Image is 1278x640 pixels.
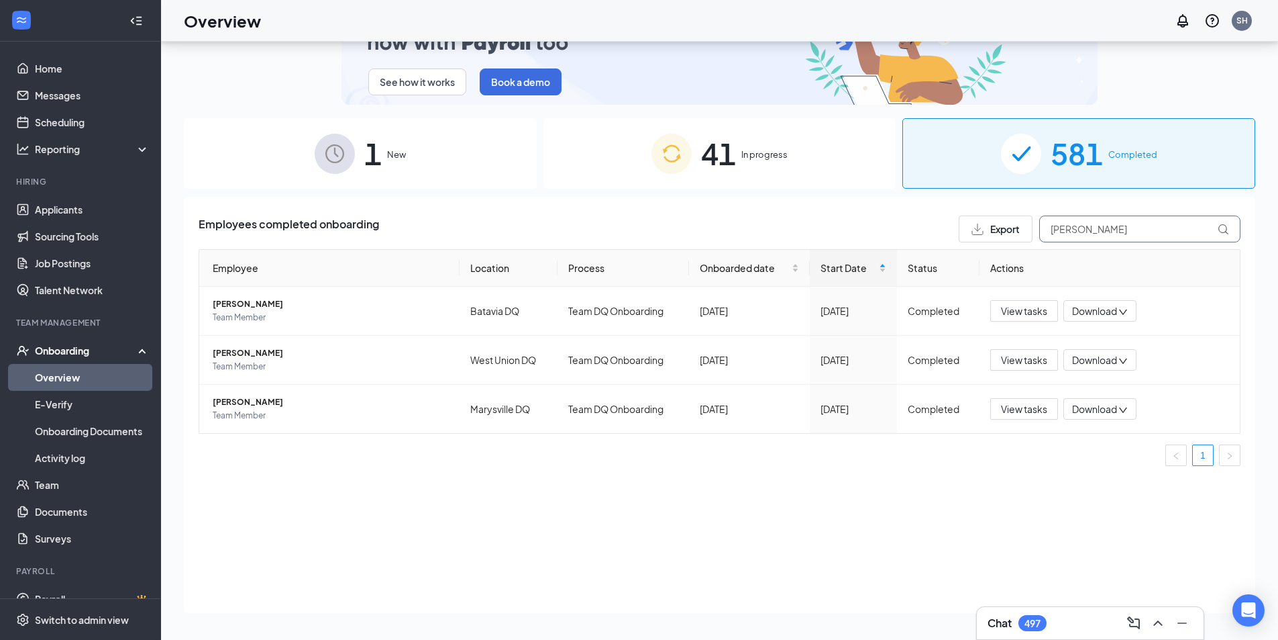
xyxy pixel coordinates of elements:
td: Team DQ Onboarding [557,336,689,385]
a: 1 [1193,445,1213,465]
li: Previous Page [1165,445,1187,466]
svg: ComposeMessage [1126,615,1142,631]
th: Employee [199,250,460,287]
button: ChevronUp [1147,612,1169,634]
a: Team [35,471,150,498]
svg: Notifications [1175,13,1191,29]
span: Team Member [213,409,449,422]
button: View tasks [990,300,1058,322]
a: Home [35,55,150,82]
th: Location [460,250,558,287]
button: See how it works [368,68,466,95]
svg: QuestionInfo [1204,13,1220,29]
span: In progress [741,148,788,161]
span: Team Member [213,360,449,373]
td: Team DQ Onboarding [557,385,689,433]
button: ComposeMessage [1123,612,1144,634]
a: Messages [35,82,150,109]
div: [DATE] [700,304,798,318]
a: Activity log [35,445,150,471]
span: 581 [1051,130,1103,177]
a: E-Verify [35,391,150,418]
span: [PERSON_NAME] [213,347,449,360]
div: Completed [908,353,969,367]
th: Status [897,250,979,287]
a: Talent Network [35,277,150,304]
span: Start Date [820,261,877,275]
svg: Collapse [129,14,143,28]
li: 1 [1192,445,1214,466]
a: Job Postings [35,250,150,277]
h1: Overview [184,9,261,32]
div: [DATE] [820,304,887,318]
span: Onboarded date [700,261,788,275]
span: Completed [1108,148,1157,161]
div: Completed [908,402,969,416]
span: [PERSON_NAME] [213,396,449,409]
div: Open Intercom Messenger [1232,594,1265,627]
svg: Analysis [16,142,30,156]
td: West Union DQ [460,336,558,385]
div: Completed [908,304,969,318]
svg: Minimize [1174,615,1190,631]
svg: ChevronUp [1150,615,1166,631]
div: [DATE] [700,402,798,416]
span: View tasks [1001,304,1047,318]
div: Team Management [16,317,147,328]
div: SH [1236,15,1248,26]
td: Batavia DQ [460,287,558,336]
svg: UserCheck [16,344,30,357]
span: left [1172,452,1180,460]
a: Onboarding Documents [35,418,150,445]
button: Minimize [1171,612,1193,634]
svg: WorkstreamLogo [15,13,28,27]
button: Export [959,216,1032,242]
span: Download [1072,304,1117,318]
a: Sourcing Tools [35,223,150,250]
button: View tasks [990,349,1058,371]
a: PayrollCrown [35,586,150,612]
div: Onboarding [35,344,138,357]
td: Team DQ Onboarding [557,287,689,336]
span: New [387,148,406,161]
h3: Chat [988,616,1012,631]
th: Onboarded date [689,250,809,287]
button: left [1165,445,1187,466]
div: Payroll [16,565,147,577]
span: Team Member [213,311,449,324]
td: Marysville DQ [460,385,558,433]
button: View tasks [990,398,1058,420]
span: Employees completed onboarding [199,216,379,242]
span: Export [990,224,1020,234]
div: 497 [1024,618,1041,629]
a: Overview [35,364,150,391]
div: Hiring [16,176,147,187]
a: Surveys [35,525,150,552]
span: down [1118,406,1128,415]
span: View tasks [1001,353,1047,367]
span: 1 [364,130,382,177]
svg: Settings [16,613,30,627]
span: Download [1072,402,1117,416]
a: Scheduling [35,109,150,136]
div: Switch to admin view [35,613,129,627]
span: Download [1072,353,1117,367]
a: Applicants [35,196,150,223]
div: Reporting [35,142,150,156]
span: right [1226,452,1234,460]
div: [DATE] [820,353,887,367]
span: View tasks [1001,402,1047,416]
button: right [1219,445,1240,466]
div: [DATE] [700,353,798,367]
th: Process [557,250,689,287]
input: Search by Name, Job Posting, or Process [1039,216,1240,242]
button: Book a demo [480,68,562,95]
span: 41 [701,130,736,177]
li: Next Page [1219,445,1240,466]
span: down [1118,357,1128,366]
th: Actions [979,250,1240,287]
span: down [1118,308,1128,317]
span: [PERSON_NAME] [213,298,449,311]
a: Documents [35,498,150,525]
div: [DATE] [820,402,887,416]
